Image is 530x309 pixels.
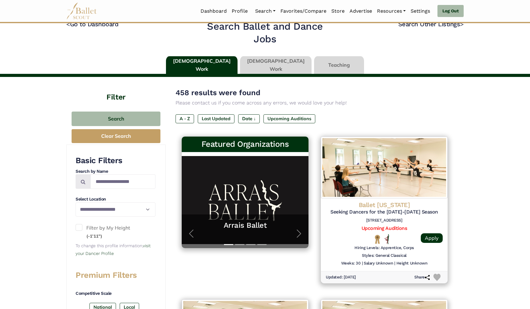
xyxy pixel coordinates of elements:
[76,290,155,297] h4: Competitive Scale
[326,218,443,223] h6: [STREET_ADDRESS]
[354,245,414,251] h6: Hiring Levels: Apprentice, Corps
[460,20,464,28] code: >
[188,221,302,230] a: Arrais Ballet
[437,5,464,17] a: Log Out
[224,241,233,248] button: Slide 1
[72,129,160,143] button: Clear Search
[253,5,278,18] a: Search
[257,241,267,248] button: Slide 4
[90,174,155,189] input: Search by names...
[384,234,389,244] img: All
[433,274,441,281] img: Heart
[76,168,155,175] h4: Search by Name
[187,139,304,150] h3: Featured Organizations
[239,56,313,74] li: [DEMOGRAPHIC_DATA] Work
[238,114,260,123] label: Date ↓
[198,5,229,18] a: Dashboard
[326,209,443,215] h5: Seeking Dancers for the [DATE]-[DATE] Season
[329,5,347,18] a: Store
[326,275,356,280] h6: Updated: [DATE]
[278,5,329,18] a: Favorites/Compare
[196,20,335,46] h2: Search Ballet and Dance Jobs
[414,275,430,280] h6: Share
[198,114,234,123] label: Last Updated
[362,253,407,258] h6: Styles: General Classical
[72,112,160,126] button: Search
[176,114,194,123] label: A - Z
[86,233,102,239] small: (-1'11")
[313,56,365,74] li: Teaching
[176,88,260,97] span: 458 results were found
[364,261,393,266] h6: Salary Unknown
[321,137,448,198] img: Logo
[66,20,118,28] a: <Go to Dashboard
[76,224,155,240] label: Filter by My Height
[165,56,239,74] li: [DEMOGRAPHIC_DATA] Work
[66,20,70,28] code: <
[394,261,395,266] h6: |
[176,99,454,107] p: Please contact us if you come across any errors, we would love your help!
[398,20,464,28] a: Search Other Listings>
[408,5,433,18] a: Settings
[76,270,155,281] h3: Premium Filters
[362,261,363,266] h6: |
[76,196,155,202] h4: Select Location
[362,225,407,231] a: Upcoming Auditions
[421,233,443,243] a: Apply
[76,155,155,166] h3: Basic Filters
[326,201,443,209] h4: Ballet [US_STATE]
[235,241,244,248] button: Slide 2
[375,5,408,18] a: Resources
[263,114,315,123] label: Upcoming Auditions
[246,241,255,248] button: Slide 3
[347,5,375,18] a: Advertise
[76,243,151,256] small: To change this profile information,
[374,235,381,244] img: National
[341,261,361,266] h6: Weeks: 30
[396,261,427,266] h6: Height Unknown
[229,5,250,18] a: Profile
[66,77,166,102] h4: Filter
